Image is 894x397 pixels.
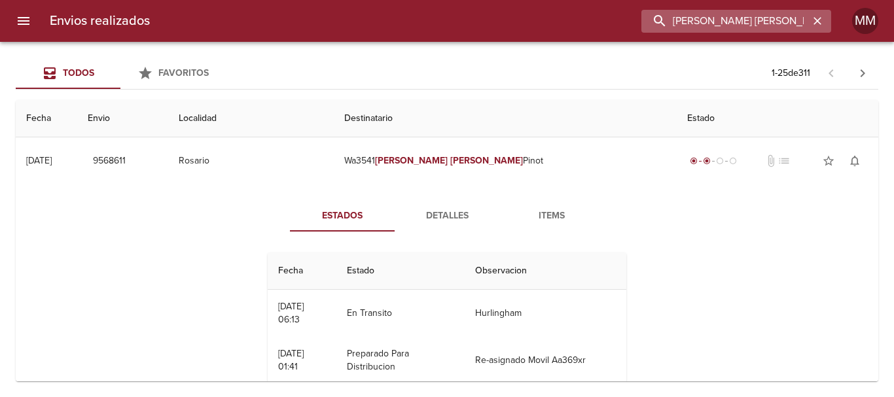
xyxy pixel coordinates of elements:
[336,337,465,384] td: Preparado Para Distribucion
[815,148,842,174] button: Agregar a favoritos
[375,155,448,166] em: [PERSON_NAME]
[465,337,626,384] td: Re-asignado Movil Aa369xr
[842,148,868,174] button: Activar notificaciones
[465,252,626,290] th: Observacion
[77,100,168,137] th: Envio
[168,100,334,137] th: Localidad
[641,10,809,33] input: buscar
[822,154,835,167] span: star_border
[278,348,304,372] div: [DATE] 01:41
[465,290,626,337] td: Hurlingham
[729,157,737,165] span: radio_button_unchecked
[764,154,778,167] span: No tiene documentos adjuntos
[298,208,387,224] span: Estados
[716,157,724,165] span: radio_button_unchecked
[852,8,878,34] div: MM
[268,252,336,290] th: Fecha
[450,155,523,166] em: [PERSON_NAME]
[278,301,304,325] div: [DATE] 06:13
[507,208,596,224] span: Items
[677,100,878,137] th: Estado
[26,155,52,166] div: [DATE]
[778,154,791,167] span: No tiene pedido asociado
[336,252,465,290] th: Estado
[334,137,677,184] td: Wa3541 Pinot
[772,67,810,80] p: 1 - 25 de 311
[8,5,39,37] button: menu
[158,67,209,78] span: Favoritos
[334,100,677,137] th: Destinatario
[63,67,94,78] span: Todos
[88,149,131,173] button: 9568611
[16,100,77,137] th: Fecha
[16,58,225,89] div: Tabs Envios
[815,66,847,79] span: Pagina anterior
[687,154,740,167] div: Despachado
[848,154,861,167] span: notifications_none
[336,290,465,337] td: En Transito
[703,157,711,165] span: radio_button_checked
[690,157,698,165] span: radio_button_checked
[50,10,150,31] h6: Envios realizados
[852,8,878,34] div: Abrir información de usuario
[847,58,878,89] span: Pagina siguiente
[402,208,492,224] span: Detalles
[290,200,604,232] div: Tabs detalle de guia
[168,137,334,184] td: Rosario
[93,153,126,169] span: 9568611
